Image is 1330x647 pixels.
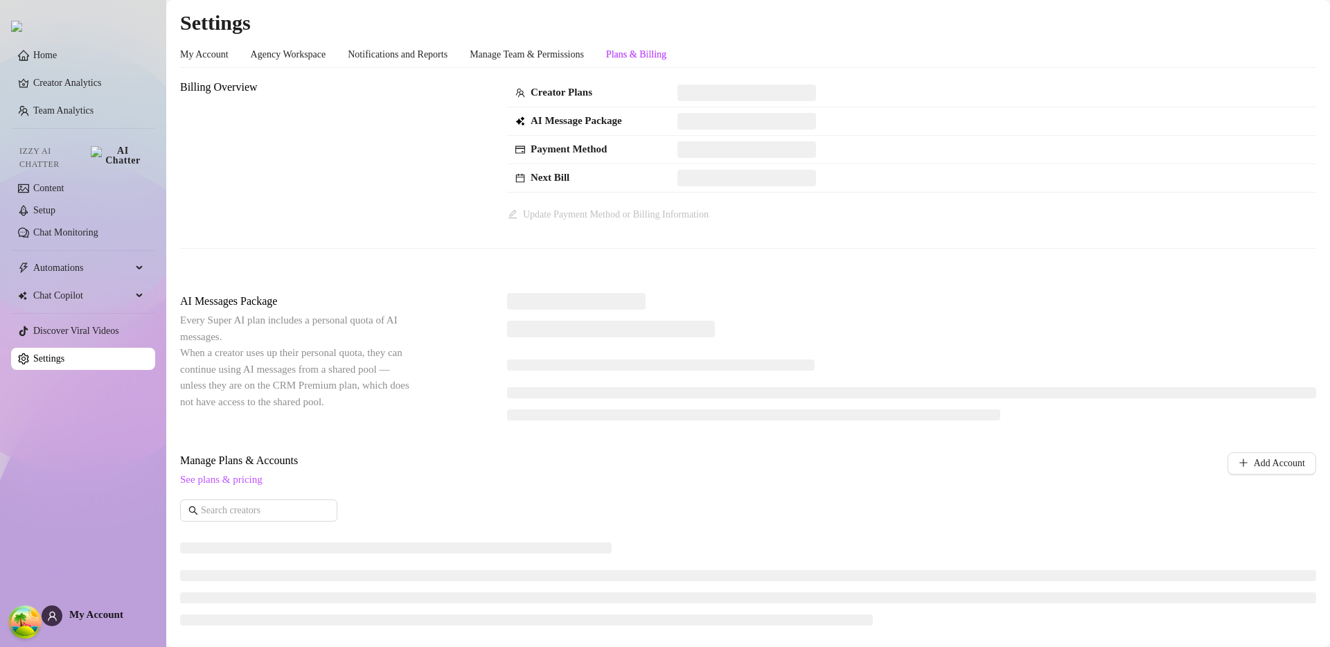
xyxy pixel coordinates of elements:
a: Home [33,50,57,60]
span: Izzy AI Chatter [19,145,85,171]
img: Chat Copilot [18,291,27,301]
span: Automations [33,257,132,279]
a: Setup [33,205,55,215]
span: Chat Copilot [33,285,132,307]
img: logo.svg [11,21,22,32]
span: calendar [515,173,525,183]
span: search [188,506,198,515]
div: Plans & Billing [606,47,666,62]
a: See plans & pricing [180,474,263,485]
button: Open Tanstack query devtools [11,608,39,636]
a: Creator Analytics [33,72,144,94]
span: thunderbolt [18,263,29,274]
span: Manage Plans & Accounts [180,452,1133,469]
span: Billing Overview [180,79,413,96]
a: Content [33,183,64,193]
strong: Payment Method [531,143,607,154]
div: Notifications and Reports [348,47,447,62]
a: Settings [33,353,64,364]
span: Add Account [1254,458,1305,469]
strong: Creator Plans [531,87,592,98]
div: Manage Team & Permissions [470,47,584,62]
button: Update Payment Method or Billing Information [507,204,709,226]
strong: Next Bill [531,172,569,183]
div: My Account [180,47,229,62]
span: team [515,88,525,98]
h2: Settings [180,10,1316,36]
a: Chat Monitoring [33,227,98,238]
span: AI Messages Package [180,293,413,310]
span: plus [1239,458,1248,468]
button: Add Account [1227,452,1316,475]
div: Agency Workspace [251,47,326,62]
a: Team Analytics [33,105,94,116]
span: Every Super AI plan includes a personal quota of AI messages. When a creator uses up their person... [180,314,409,407]
strong: AI Message Package [531,115,622,126]
a: Discover Viral Videos [33,326,119,336]
img: AI Chatter [91,146,144,166]
input: Search creators [201,503,318,518]
span: My Account [69,609,123,620]
span: credit-card [515,145,525,154]
span: user [47,611,57,621]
